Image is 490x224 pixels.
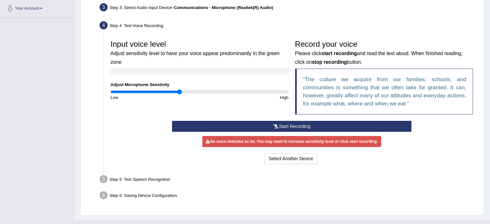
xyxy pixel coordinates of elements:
[110,82,169,88] label: Adjust Microphone Senstivity
[110,51,279,64] small: Adjust sensitivity level to have your voice appear predominantly in the green zone
[199,94,292,101] div: High
[97,1,480,15] div: Step 3: Select Audio Input Device
[322,51,357,56] b: start recording
[110,40,289,65] h3: Input voice level
[172,121,411,132] button: Start Recording
[97,173,480,187] div: Step 5: Test Speech Recognition
[202,136,381,147] div: No voice detected so far. You may need to increase sensitivity level or click start recording.
[97,19,480,34] div: Step 4: Test Voice Recording
[295,51,463,64] small: Please click and read the text aloud. When finished reading, click on button.
[264,153,317,164] button: Select Another Device
[295,40,473,65] h3: Record your voice
[303,76,466,107] q: The culture we acquire from our families, schools, and communities is something that we often tak...
[172,5,273,10] span: –
[312,59,347,65] b: stop recording
[97,189,480,203] div: Step 6: Saving Device Configuration
[174,5,273,10] b: Communications - Microphone (Realtek(R) Audio)
[107,94,199,101] div: Low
